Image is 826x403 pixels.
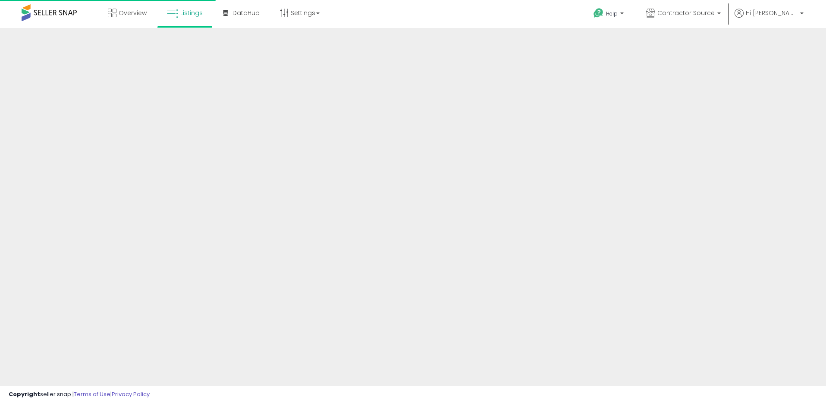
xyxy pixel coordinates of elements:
span: Hi [PERSON_NAME] [746,9,798,17]
span: Contractor Source [657,9,715,17]
span: Listings [180,9,203,17]
span: Overview [119,9,147,17]
a: Hi [PERSON_NAME] [735,9,804,28]
span: DataHub [232,9,260,17]
a: Help [587,1,632,28]
i: Get Help [593,8,604,19]
span: Help [606,10,618,17]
